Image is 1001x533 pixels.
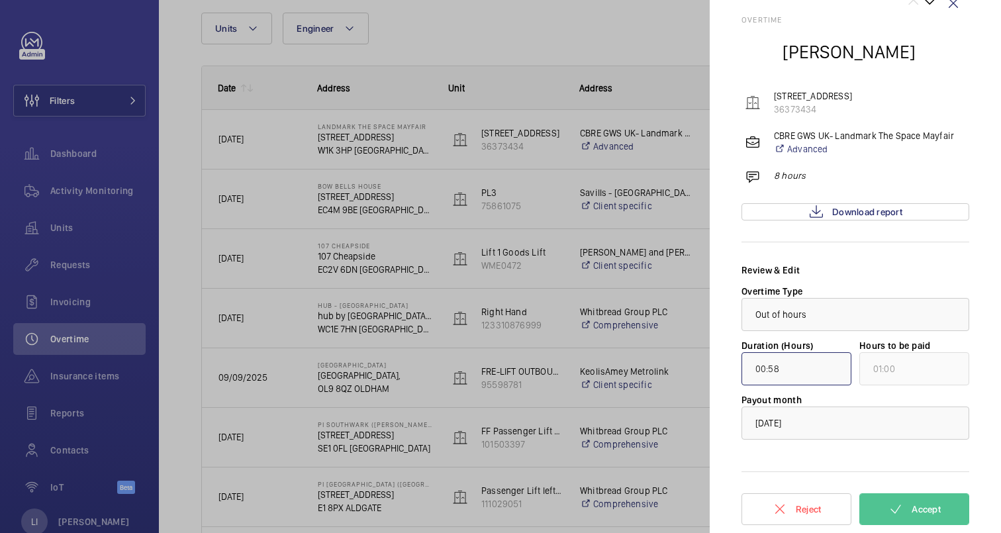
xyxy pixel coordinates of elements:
input: function l(){if(O(o),o.value===Rt)throw new qe(-950,!1);return o.value} [741,352,851,385]
input: undefined [859,352,969,385]
p: 36373434 [774,103,852,116]
p: [STREET_ADDRESS] [774,89,852,103]
a: Download report [741,203,969,220]
label: Payout month [741,395,802,405]
img: elevator.svg [745,95,761,111]
span: Accept [912,504,941,514]
span: [DATE] [755,418,781,428]
a: Advanced [774,142,954,156]
span: Download report [832,207,902,217]
label: Hours to be paid [859,340,931,351]
p: 8 hours [774,169,806,182]
button: Accept [859,493,969,525]
span: Out of hours [755,309,807,320]
p: CBRE GWS UK- Landmark The Space Mayfair [774,129,954,142]
label: Overtime Type [741,286,803,297]
h2: Overtime [741,15,969,24]
label: Duration (Hours) [741,340,814,351]
span: Reject [796,504,822,514]
h2: [PERSON_NAME] [783,40,916,64]
div: Review & Edit [741,264,969,277]
button: Reject [741,493,851,525]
